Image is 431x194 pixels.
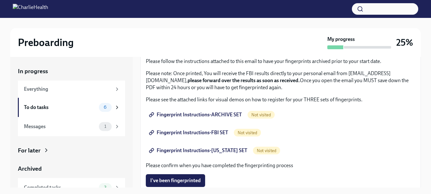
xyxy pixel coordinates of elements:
[100,124,110,129] span: 1
[18,67,125,75] a: In progress
[234,130,261,135] span: Not visited
[18,146,125,155] a: For later
[18,81,125,98] a: Everything
[146,174,205,187] button: I've been fingerprinted
[24,86,112,93] div: Everything
[327,36,355,43] strong: My progress
[146,162,415,169] p: Please confirm when you have completed the fingerprinting process
[13,4,48,14] img: CharlieHealth
[146,70,415,91] p: Please note: Once printed, You will receive the FBI results directly to your personal email from ...
[24,123,96,130] div: Messages
[146,58,415,65] p: Please follow the instructions attached to this email to have your fingerprints archived prior to...
[188,77,300,83] strong: please forward over the results as soon as received.
[100,105,110,110] span: 6
[24,104,96,111] div: To do tasks
[146,96,415,103] p: Please see the attached links for visual demos on how to register for your THREE sets of fingerpr...
[18,117,125,136] a: Messages1
[146,108,246,121] a: Fingerprint Instructions-ARCHIVE SET
[18,165,125,173] a: Archived
[253,148,280,153] span: Not visited
[18,146,41,155] div: For later
[396,37,413,48] h3: 25%
[150,112,242,118] span: Fingerprint Instructions-ARCHIVE SET
[18,98,125,117] a: To do tasks6
[150,129,228,136] span: Fingerprint Instructions-FBI SET
[24,184,96,191] div: Completed tasks
[150,147,247,154] span: Fingerprint Instructions-[US_STATE] SET
[150,177,201,184] span: I've been fingerprinted
[248,113,275,117] span: Not visited
[146,144,252,157] a: Fingerprint Instructions-[US_STATE] SET
[18,36,74,49] h2: Preboarding
[146,126,233,139] a: Fingerprint Instructions-FBI SET
[100,185,110,190] span: 3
